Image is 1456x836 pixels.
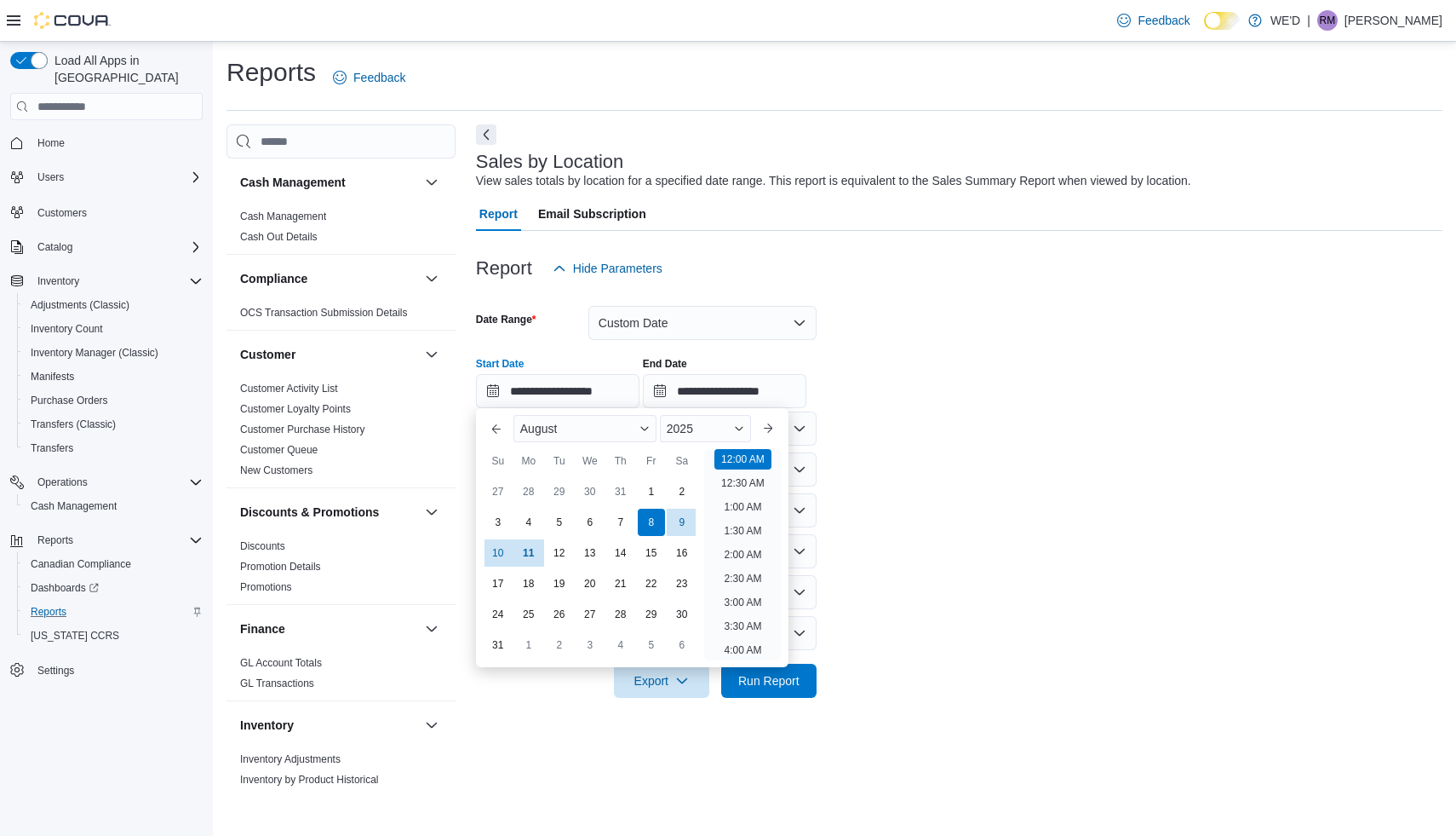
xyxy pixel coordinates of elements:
[240,424,365,435] a: Customer Purchase History
[668,631,696,659] div: day-6
[240,210,326,222] a: Cash Management
[31,201,203,222] span: Customers
[717,616,768,637] li: 3:30 AM
[476,357,525,371] label: Start Date
[607,509,634,536] div: day-7
[24,496,123,516] a: Cash Management
[37,240,72,254] span: Catalog
[24,602,203,622] span: Reports
[226,378,456,487] div: Customer
[1317,10,1338,31] div: Rob Medeiros
[546,478,573,505] div: day-29
[421,268,442,289] button: Compliance
[24,319,110,339] a: Inventory Count
[1270,10,1300,31] p: WE'D
[226,206,456,254] div: Cash Management
[576,478,604,505] div: day-30
[240,174,346,191] h3: Cash Management
[240,504,418,521] button: Discounts & Promotions
[31,167,71,187] button: Users
[24,366,81,387] a: Manifests
[546,509,573,536] div: day-5
[1110,3,1196,37] a: Feedback
[576,601,604,628] div: day-27
[31,418,116,431] span: Transfers (Classic)
[226,303,456,330] div: Compliance
[546,251,669,285] button: Hide Parameters
[484,447,512,475] div: Su
[31,557,131,571] span: Canadian Compliance
[31,629,119,643] span: [US_STATE] CCRS
[607,570,634,597] div: day-21
[3,269,209,293] button: Inventory
[576,570,604,597] div: day-20
[24,343,203,363] span: Inventory Manager (Classic)
[538,197,646,231] span: Email Subscription
[588,306,817,340] button: Custom Date
[24,578,203,598] span: Dashboards
[31,271,86,291] button: Inventory
[476,124,496,145] button: Next
[546,447,573,475] div: Tu
[607,539,634,567] div: day-14
[717,592,768,613] li: 3:00 AM
[624,664,699,698] span: Export
[3,658,209,683] button: Settings
[607,447,634,475] div: Th
[240,444,318,456] a: Customer Queue
[484,631,512,659] div: day-31
[668,447,696,475] div: Sa
[3,165,209,189] button: Users
[546,539,573,567] div: day-12
[476,313,536,326] label: Date Range
[240,231,318,243] a: Cash Out Details
[17,576,209,600] a: Dashboards
[240,752,341,766] span: Inventory Adjustments
[31,298,129,312] span: Adjustments (Classic)
[240,656,322,670] span: GL Account Totals
[31,370,74,383] span: Manifests
[31,441,73,455] span: Transfers
[638,631,665,659] div: day-5
[476,258,532,279] h3: Report
[714,473,771,493] li: 12:30 AM
[240,539,285,553] span: Discounts
[721,664,817,698] button: Run Report
[240,346,418,363] button: Customer
[240,540,285,552] a: Discounts
[421,172,442,193] button: Cash Management
[576,509,604,536] div: day-6
[31,530,203,551] span: Reports
[31,605,66,619] span: Reports
[17,552,209,576] button: Canadian Compliance
[31,660,81,681] a: Settings
[717,568,768,589] li: 2:30 AM
[638,447,665,475] div: Fr
[17,624,209,648] button: [US_STATE] CCRS
[515,570,542,597] div: day-18
[240,774,379,786] a: Inventory by Product Historical
[37,136,65,150] span: Home
[17,494,209,518] button: Cash Management
[240,402,351,416] span: Customer Loyalty Points
[240,403,351,415] a: Customer Loyalty Points
[31,472,203,493] span: Operations
[31,472,95,493] button: Operations
[240,581,292,593] a: Promotions
[240,717,294,734] h3: Inventory
[31,132,203,153] span: Home
[17,389,209,412] button: Purchase Orders
[240,753,341,765] a: Inventory Adjustments
[240,307,408,319] a: OCS Transaction Submission Details
[576,447,604,475] div: We
[1204,12,1240,30] input: Dark Mode
[484,539,512,567] div: day-10
[24,602,73,622] a: Reports
[638,509,665,536] div: day-8
[34,12,111,29] img: Cova
[240,677,314,690] span: GL Transactions
[31,660,203,681] span: Settings
[546,601,573,628] div: day-26
[576,539,604,567] div: day-13
[484,509,512,536] div: day-3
